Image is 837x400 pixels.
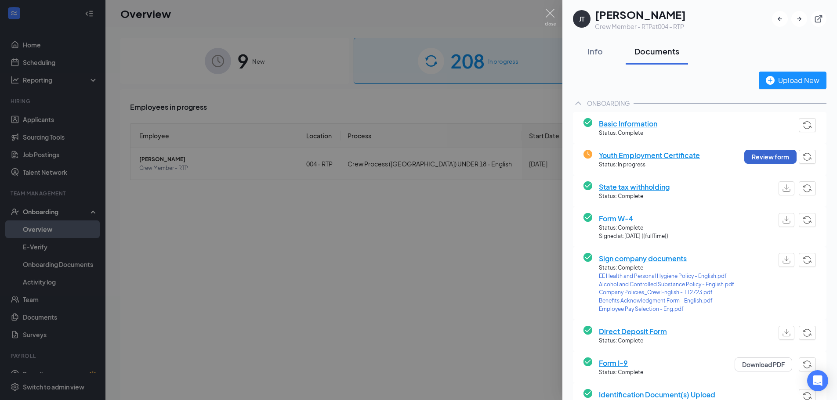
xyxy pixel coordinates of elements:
a: Alcohol and Controlled Substance Policy - English.pdf [599,281,734,289]
svg: ChevronUp [573,98,583,108]
button: Review form [744,150,797,164]
a: Company Policies_Crew English - 112723.pdf [599,288,734,297]
span: Form I-9 [599,357,643,368]
span: Status: In progress [599,161,700,169]
span: Sign company documents [599,253,734,264]
span: Status: Complete [599,224,668,232]
span: Direct Deposit Form [599,326,667,337]
span: Status: Complete [599,192,670,201]
a: Benefits Acknowledgment Form - English.pdf [599,297,734,305]
a: EE Health and Personal Hygiene Policy - English.pdf [599,272,734,281]
span: Status: Complete [599,368,643,377]
div: JT [579,14,584,23]
h1: [PERSON_NAME] [595,7,686,22]
button: ExternalLink [811,11,826,27]
div: Upload New [766,75,819,86]
div: Info [582,46,608,57]
span: Signed at: [DATE] {{fullTime}} [599,232,668,241]
a: Employee Pay Selection - Eng.pdf [599,305,734,314]
button: ArrowRight [791,11,807,27]
div: Open Intercom Messenger [807,370,828,391]
div: Crew Member - RTP at 004 - RTP [595,22,686,31]
svg: ArrowLeftNew [775,14,784,23]
button: ArrowLeftNew [772,11,788,27]
span: Identification Document(s) Upload [599,389,715,400]
span: Form W-4 [599,213,668,224]
span: Status: Complete [599,264,734,272]
span: Youth Employment Certificate [599,150,700,161]
div: ONBOARDING [587,99,630,108]
svg: ExternalLink [814,14,823,23]
div: Documents [634,46,679,57]
span: Status: Complete [599,337,667,345]
button: Download PDF [735,357,792,371]
span: Status: Complete [599,129,657,137]
span: State tax withholding [599,181,670,192]
svg: ArrowRight [795,14,804,23]
button: Upload New [759,72,826,89]
span: Basic Information [599,118,657,129]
